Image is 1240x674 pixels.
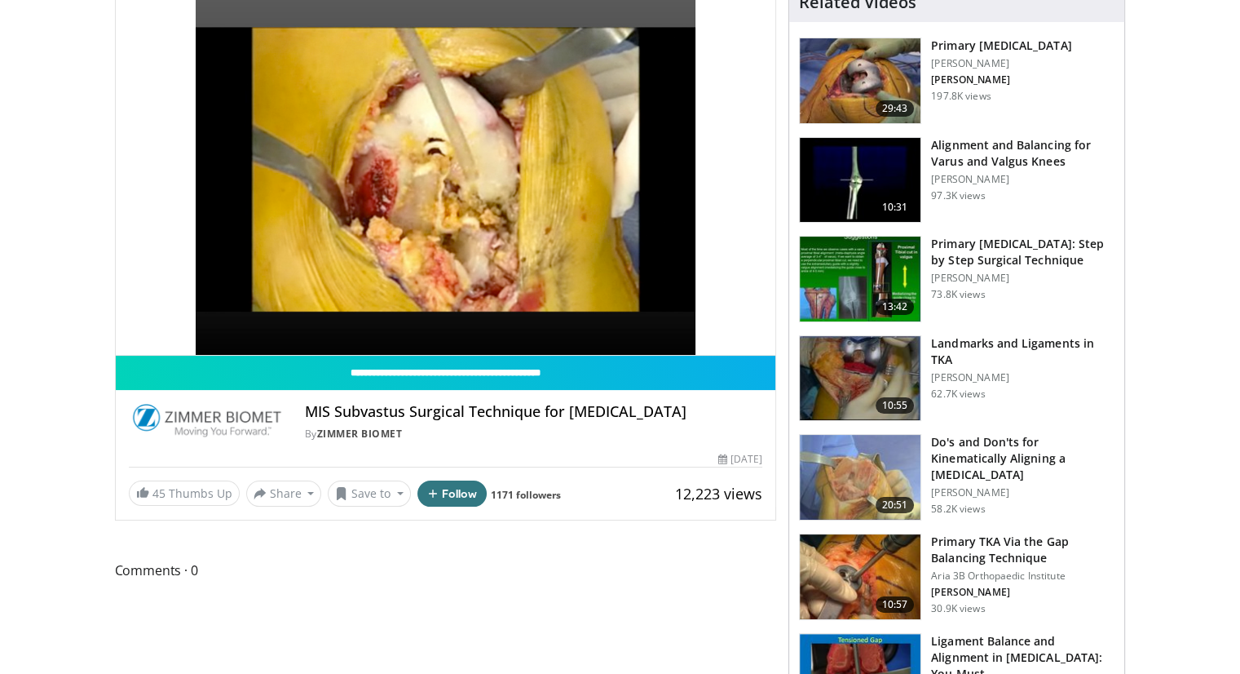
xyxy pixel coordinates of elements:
h3: Landmarks and Ligaments in TKA [931,335,1114,368]
span: 10:31 [876,199,915,215]
span: 13:42 [876,299,915,315]
a: 20:51 Do's and Don'ts for Kinematically Aligning a [MEDICAL_DATA] [PERSON_NAME] 58.2K views [799,434,1114,521]
div: [DATE] [718,452,762,467]
a: 10:55 Landmarks and Ligaments in TKA [PERSON_NAME] 62.7K views [799,335,1114,422]
h4: MIS Subvastus Surgical Technique for [MEDICAL_DATA] [305,403,763,421]
p: 30.9K views [931,602,985,615]
img: 38523_0000_3.png.150x105_q85_crop-smart_upscale.jpg [800,138,920,223]
a: 13:42 Primary [MEDICAL_DATA]: Step by Step Surgical Technique [PERSON_NAME] 73.8K views [799,236,1114,322]
img: 297061_3.png.150x105_q85_crop-smart_upscale.jpg [800,38,920,123]
div: By [305,427,763,441]
span: 10:57 [876,596,915,613]
p: [PERSON_NAME] [931,371,1114,384]
span: Comments 0 [115,560,777,581]
span: 45 [152,486,165,501]
button: Follow [417,481,488,507]
p: [PERSON_NAME] [931,173,1114,186]
h3: Primary [MEDICAL_DATA]: Step by Step Surgical Technique [931,236,1114,268]
img: Zimmer Biomet [129,403,285,442]
img: 761519_3.png.150x105_q85_crop-smart_upscale.jpg [800,534,920,619]
p: 197.8K views [931,90,991,103]
a: 10:31 Alignment and Balancing for Varus and Valgus Knees [PERSON_NAME] 97.3K views [799,137,1114,224]
button: Save to [328,481,411,507]
h3: Primary [MEDICAL_DATA] [931,38,1071,54]
a: 1171 followers [491,488,561,502]
span: 10:55 [876,397,915,414]
p: [PERSON_NAME] [931,272,1114,285]
span: 29:43 [876,100,915,117]
p: 62.7K views [931,388,985,401]
button: Share [246,481,322,507]
p: [PERSON_NAME] [931,586,1114,599]
p: [PERSON_NAME] [931,486,1114,499]
p: 58.2K views [931,503,985,516]
a: Zimmer Biomet [317,427,403,441]
a: 29:43 Primary [MEDICAL_DATA] [PERSON_NAME] [PERSON_NAME] 197.8K views [799,38,1114,124]
span: 20:51 [876,497,915,513]
img: oa8B-rsjN5HfbTbX5hMDoxOjB1O5lLKx_1.150x105_q85_crop-smart_upscale.jpg [800,237,920,321]
p: [PERSON_NAME] [931,57,1071,70]
h3: Primary TKA Via the Gap Balancing Technique [931,534,1114,566]
p: 97.3K views [931,189,985,202]
h3: Alignment and Balancing for Varus and Valgus Knees [931,137,1114,170]
p: Aria 3B Orthopaedic Institute [931,570,1114,583]
a: 10:57 Primary TKA Via the Gap Balancing Technique Aria 3B Orthopaedic Institute [PERSON_NAME] 30.... [799,534,1114,620]
span: 12,223 views [675,484,762,503]
a: 45 Thumbs Up [129,481,240,506]
p: 73.8K views [931,288,985,301]
p: [PERSON_NAME] [931,73,1071,86]
h3: Do's and Don'ts for Kinematically Aligning a [MEDICAL_DATA] [931,434,1114,483]
img: howell_knee_1.png.150x105_q85_crop-smart_upscale.jpg [800,435,920,520]
img: 88434a0e-b753-4bdd-ac08-0695542386d5.150x105_q85_crop-smart_upscale.jpg [800,336,920,421]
